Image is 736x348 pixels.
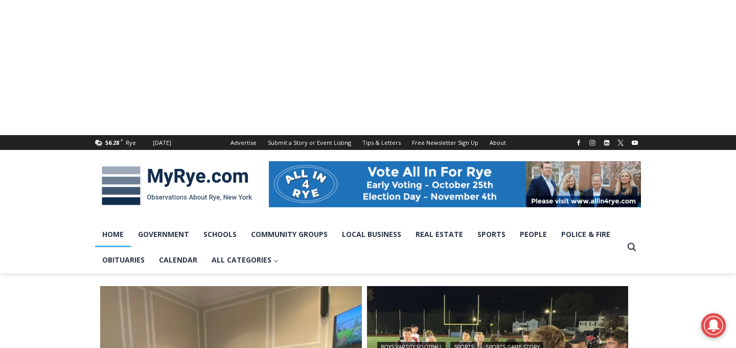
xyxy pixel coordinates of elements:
[225,135,512,150] nav: Secondary Navigation
[572,137,585,149] a: Facebook
[513,222,554,247] a: People
[614,137,627,149] a: X
[95,222,131,247] a: Home
[335,222,408,247] a: Local Business
[225,135,262,150] a: Advertise
[95,247,152,273] a: Obituaries
[262,135,357,150] a: Submit a Story or Event Listing
[196,222,244,247] a: Schools
[554,222,617,247] a: Police & Fire
[406,135,484,150] a: Free Newsletter Sign Up
[357,135,406,150] a: Tips & Letters
[623,238,641,256] button: View Search Form
[484,135,512,150] a: About
[105,139,119,146] span: 56.28
[131,222,196,247] a: Government
[244,222,335,247] a: Community Groups
[269,161,641,207] img: All in for Rye
[629,137,641,149] a: YouTube
[204,247,286,273] a: All Categories
[153,138,171,147] div: [DATE]
[601,137,613,149] a: Linkedin
[586,137,599,149] a: Instagram
[470,222,513,247] a: Sports
[95,222,623,273] nav: Primary Navigation
[152,247,204,273] a: Calendar
[408,222,470,247] a: Real Estate
[212,254,279,266] span: All Categories
[121,137,123,143] span: F
[126,138,136,147] div: Rye
[95,159,259,212] img: MyRye.com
